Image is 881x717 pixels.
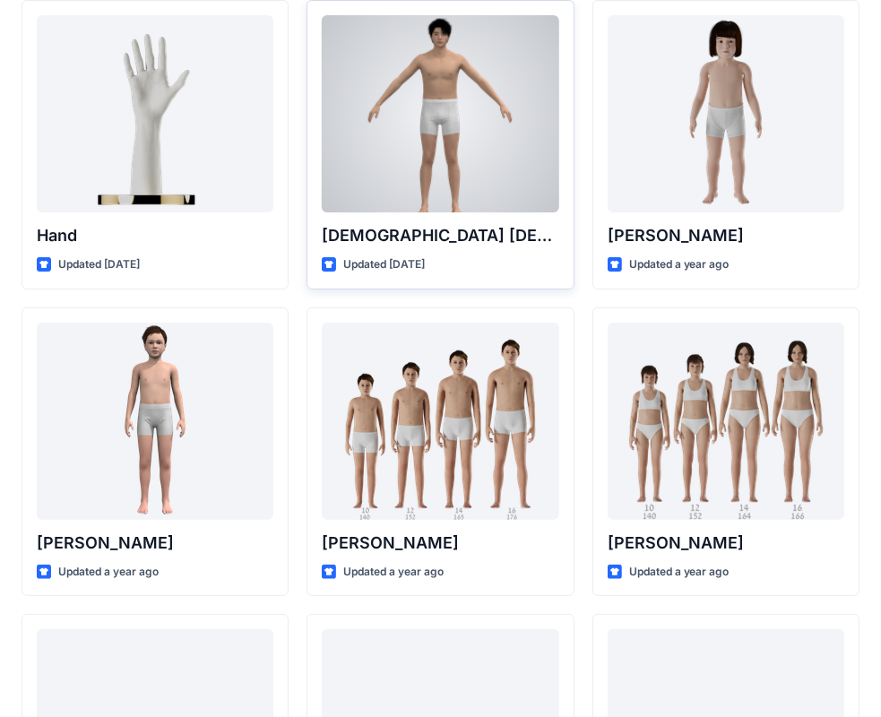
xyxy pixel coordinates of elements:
[37,15,273,212] a: Hand
[58,563,159,582] p: Updated a year ago
[58,255,140,274] p: Updated [DATE]
[37,323,273,520] a: Emil
[343,563,444,582] p: Updated a year ago
[608,223,844,248] p: [PERSON_NAME]
[37,531,273,556] p: [PERSON_NAME]
[37,223,273,248] p: Hand
[608,531,844,556] p: [PERSON_NAME]
[322,15,558,212] a: Male Asian
[343,255,425,274] p: Updated [DATE]
[608,15,844,212] a: Charlie
[322,223,558,248] p: [DEMOGRAPHIC_DATA] [DEMOGRAPHIC_DATA]
[608,323,844,520] a: Brenda
[322,531,558,556] p: [PERSON_NAME]
[322,323,558,520] a: Brandon
[629,563,730,582] p: Updated a year ago
[629,255,730,274] p: Updated a year ago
